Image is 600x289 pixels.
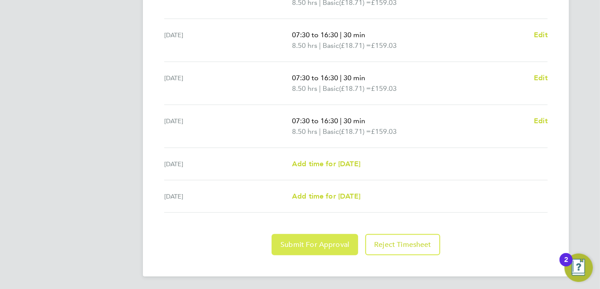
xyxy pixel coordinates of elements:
[340,74,342,82] span: |
[534,73,548,83] a: Edit
[534,116,548,126] a: Edit
[374,240,431,249] span: Reject Timesheet
[534,31,548,39] span: Edit
[319,41,321,50] span: |
[534,117,548,125] span: Edit
[339,41,371,50] span: (£18.71) =
[319,84,321,93] span: |
[323,126,339,137] span: Basic
[164,30,292,51] div: [DATE]
[164,73,292,94] div: [DATE]
[340,117,342,125] span: |
[164,159,292,169] div: [DATE]
[339,84,371,93] span: (£18.71) =
[371,41,397,50] span: £159.03
[343,74,365,82] span: 30 min
[323,40,339,51] span: Basic
[343,31,365,39] span: 30 min
[280,240,349,249] span: Submit For Approval
[164,191,292,202] div: [DATE]
[323,83,339,94] span: Basic
[292,41,317,50] span: 8.50 hrs
[534,74,548,82] span: Edit
[272,234,358,255] button: Submit For Approval
[292,74,338,82] span: 07:30 to 16:30
[340,31,342,39] span: |
[292,117,338,125] span: 07:30 to 16:30
[564,254,593,282] button: Open Resource Center, 2 new notifications
[292,192,360,200] span: Add time for [DATE]
[564,260,568,271] div: 2
[292,159,360,169] a: Add time for [DATE]
[292,160,360,168] span: Add time for [DATE]
[343,117,365,125] span: 30 min
[534,30,548,40] a: Edit
[319,127,321,136] span: |
[371,127,397,136] span: £159.03
[164,116,292,137] div: [DATE]
[292,84,317,93] span: 8.50 hrs
[365,234,440,255] button: Reject Timesheet
[292,127,317,136] span: 8.50 hrs
[292,191,360,202] a: Add time for [DATE]
[371,84,397,93] span: £159.03
[339,127,371,136] span: (£18.71) =
[292,31,338,39] span: 07:30 to 16:30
